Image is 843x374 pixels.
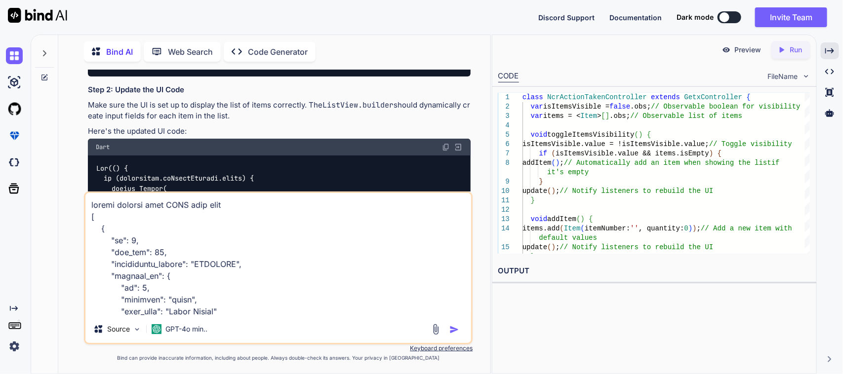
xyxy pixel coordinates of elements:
textarea: loremi dolorsi amet CONS adip elit [ { "se": 9, "doe_tem": 85, "incididuntu_labore": "ETDOLORE", ... [85,193,472,315]
div: 11 [498,196,510,205]
span: itemNumber: [585,224,630,232]
span: ) [552,187,556,195]
span: GetxController [684,93,742,101]
span: Dark mode [677,12,714,22]
span: NcrActionTakenController [547,93,647,101]
p: Make sure the UI is set up to display the list of items correctly. The should dynamically create ... [88,100,471,122]
img: icon [449,325,459,335]
div: 8 [498,158,510,168]
img: chat [6,47,23,64]
span: ) [552,243,556,251]
span: ( [547,187,551,195]
span: addItem [522,159,552,167]
span: isItemsVisible.value = !isItemsVisible.value; [522,140,709,148]
span: ; [697,224,701,232]
img: attachment [430,324,442,335]
span: isItemsVisible.value && items.isEmpty [556,150,709,157]
img: Pick Models [133,325,141,334]
img: GPT-4o mini [152,324,161,334]
p: Bind can provide inaccurate information, including about people. Always double-check its answers.... [84,354,473,362]
div: 16 [498,252,510,262]
span: { [589,215,593,223]
span: // Toggle visibility [709,140,792,148]
span: ( [547,243,551,251]
span: extends [651,93,680,101]
div: 2 [498,102,510,112]
span: if [771,159,780,167]
p: GPT-4o min.. [165,324,207,334]
span: // Notify listeners to rebuild the UI [560,187,713,195]
span: // Add a new item with [701,224,792,232]
p: Source [107,324,130,334]
img: copy [442,143,450,151]
img: Open in Browser [454,143,463,151]
p: Here's the updated UI code: [88,126,471,137]
p: Web Search [168,46,213,58]
div: 3 [498,112,510,121]
button: Invite Team [755,7,827,27]
span: items = < [543,112,581,120]
div: 7 [498,149,510,158]
img: preview [722,45,731,54]
span: // Observable boolean for visibility [651,103,800,111]
span: default values [539,234,597,242]
span: } [539,178,543,186]
p: Code Generator [248,46,308,58]
span: ( [560,224,563,232]
span: ] [605,112,609,120]
span: ( [580,224,584,232]
img: darkCloudIdeIcon [6,154,23,171]
span: } [531,196,535,204]
span: false [609,103,630,111]
span: it's empty [547,168,589,176]
span: ( [552,159,556,167]
span: ) [556,159,560,167]
span: ) [709,150,713,157]
span: items.add [522,224,560,232]
span: toggleItemsVisibility [547,131,634,139]
span: > [597,112,601,120]
div: 12 [498,205,510,215]
span: ) [692,224,696,232]
img: premium [6,127,23,144]
span: ; [560,159,563,167]
code: ListView.builder [322,100,394,110]
span: ) [639,131,642,139]
h3: Step 2: Update the UI Code [88,84,471,96]
span: [ [601,112,605,120]
span: ; [556,187,560,195]
span: ) [580,215,584,223]
span: .obs; [609,112,630,120]
div: 4 [498,121,510,130]
div: 1 [498,93,510,102]
img: githubLight [6,101,23,117]
div: 5 [498,130,510,140]
button: Documentation [609,12,662,23]
p: Run [790,45,803,55]
span: // Observable list of items [630,112,742,120]
span: 0 [684,224,688,232]
button: Discord Support [538,12,595,23]
span: FileName [768,72,798,81]
span: } [531,253,535,261]
div: 13 [498,215,510,224]
span: { [746,93,750,101]
img: chevron down [802,72,810,80]
div: CODE [498,71,519,82]
span: update [522,187,547,195]
span: var [531,112,543,120]
span: '' [630,224,639,232]
span: Discord Support [538,13,595,22]
img: ai-studio [6,74,23,91]
span: if [539,150,547,157]
p: Preview [735,45,762,55]
span: // Automatically add an item when showing the list [564,159,771,167]
span: Documentation [609,13,662,22]
span: isItemsVisible = [543,103,609,111]
div: 14 [498,224,510,233]
span: // Notify listeners to rebuild the UI [560,243,713,251]
div: 10 [498,187,510,196]
span: Item [580,112,597,120]
span: addItem [547,215,576,223]
span: , quantity: [639,224,684,232]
